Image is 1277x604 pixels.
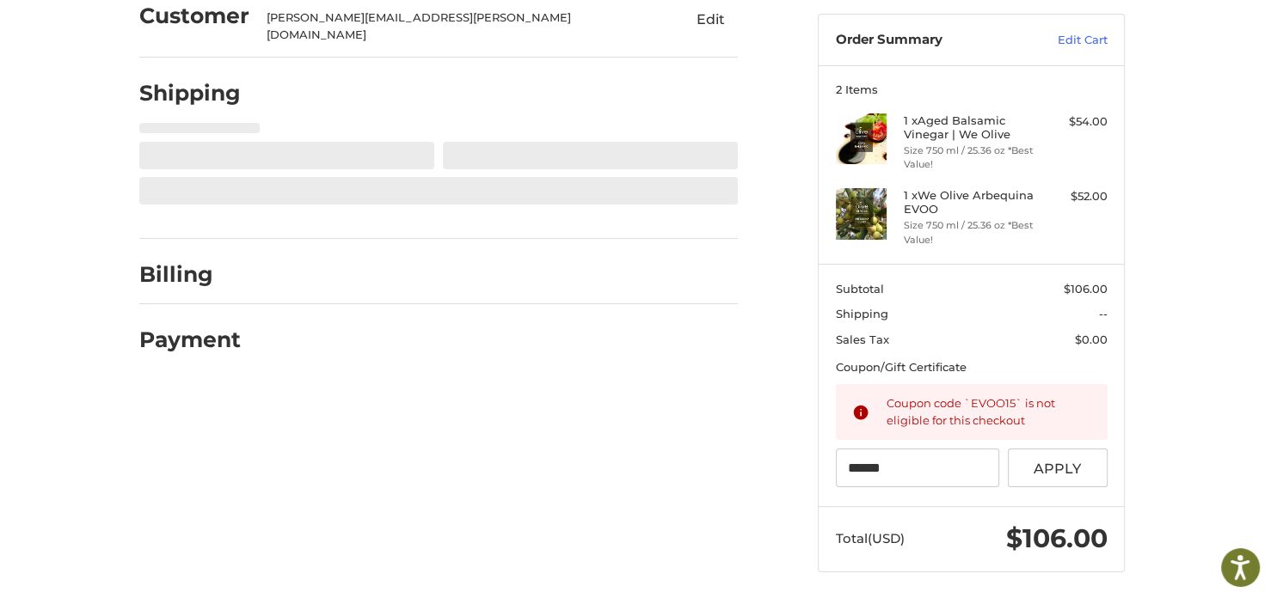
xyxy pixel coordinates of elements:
[904,188,1035,217] h4: 1 x We Olive Arbequina EVOO
[887,395,1091,429] div: Coupon code `EVOO15` is not eligible for this checkout
[198,22,218,43] button: Open LiveChat chat widget
[139,326,241,353] h2: Payment
[904,113,1035,142] h4: 1 x Aged Balsamic Vinegar | We Olive
[1064,282,1108,296] span: $106.00
[267,9,650,43] div: [PERSON_NAME][EMAIL_ADDRESS][PERSON_NAME][DOMAIN_NAME]
[24,26,194,40] p: We're away right now. Please check back later!
[836,448,1000,487] input: Gift Certificate or Coupon Code
[836,359,1108,376] div: Coupon/Gift Certificate
[836,333,889,346] span: Sales Tax
[904,218,1035,247] li: Size 750 ml / 25.36 oz *Best Value!
[1008,448,1108,487] button: Apply
[1040,113,1108,131] div: $54.00
[1075,333,1108,346] span: $0.00
[139,80,241,107] h2: Shipping
[836,32,1021,49] h3: Order Summary
[836,307,888,320] span: Shipping
[1040,188,1108,205] div: $52.00
[904,143,1035,172] li: Size 750 ml / 25.36 oz *Best Value!
[139,3,249,29] h2: Customer
[836,530,905,546] span: Total (USD)
[683,5,738,33] button: Edit
[1099,307,1108,320] span: --
[139,261,240,288] h2: Billing
[1021,32,1108,49] a: Edit Cart
[836,282,884,296] span: Subtotal
[836,82,1108,96] h3: 2 Items
[1006,522,1108,554] span: $106.00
